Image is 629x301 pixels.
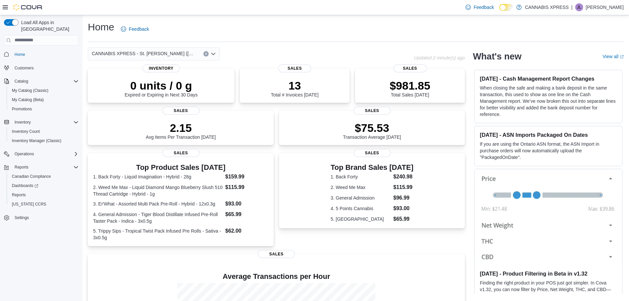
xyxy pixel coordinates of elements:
button: Operations [12,150,37,158]
span: Washington CCRS [9,200,79,208]
a: My Catalog (Beta) [9,96,47,104]
button: Open list of options [211,51,216,56]
span: Customers [15,65,34,71]
dd: $65.99 [225,210,268,218]
h3: Top Product Sales [DATE] [93,164,268,171]
dd: $93.00 [393,205,413,212]
span: [US_STATE] CCRS [12,202,46,207]
span: Inventory Count [9,128,79,135]
div: Total # Invoices [DATE] [271,79,318,97]
dd: $115.99 [225,183,268,191]
h3: [DATE] - Cash Management Report Changes [480,75,617,82]
h1: Home [88,20,114,34]
button: Clear input [203,51,209,56]
a: Reports [9,191,28,199]
dd: $115.99 [393,183,413,191]
input: Dark Mode [499,4,513,11]
dd: $240.98 [393,173,413,181]
nav: Complex example [4,47,79,240]
span: Promotions [12,106,32,112]
button: Reports [12,163,31,171]
h2: What's new [473,51,521,62]
div: Transaction Average [DATE] [343,121,401,140]
span: Inventory Count [12,129,40,134]
p: $75.53 [343,121,401,134]
a: Inventory Manager (Classic) [9,137,64,145]
span: Inventory [143,64,180,72]
dt: 1. Back Forty [331,173,391,180]
a: Feedback [463,1,496,14]
span: Reports [12,192,26,198]
button: Customers [1,63,81,73]
a: Customers [12,64,36,72]
div: Total Sales [DATE] [390,79,430,97]
p: If you are using the Ontario ASN format, the ASN Import in purchase orders will now automatically... [480,141,617,161]
span: My Catalog (Beta) [9,96,79,104]
span: Reports [12,163,79,171]
span: Promotions [9,105,79,113]
span: Sales [354,149,391,157]
a: Dashboards [9,182,41,190]
button: Home [1,50,81,59]
span: Feedback [473,4,494,11]
a: Settings [12,214,31,222]
button: Inventory Count [7,127,81,136]
dt: 2. Weed Me Max [331,184,391,191]
span: Inventory Manager (Classic) [9,137,79,145]
span: Reports [9,191,79,199]
a: Dashboards [7,181,81,190]
span: Sales [354,107,391,115]
dt: 5. [GEOGRAPHIC_DATA] [331,216,391,222]
p: | [571,3,573,11]
dd: $159.99 [225,173,268,181]
p: 13 [271,79,318,92]
dt: 2. Weed Me Max - Liquid Diamond Mango Blueberry Slush 510 Thread Cartridge - Hybrid - 1g [93,184,223,197]
p: 2.15 [146,121,216,134]
button: My Catalog (Beta) [7,95,81,104]
span: My Catalog (Classic) [12,88,49,93]
a: [US_STATE] CCRS [9,200,49,208]
span: Settings [15,215,29,220]
button: Operations [1,149,81,159]
p: 0 units / 0 g [125,79,198,92]
span: Inventory [12,118,79,126]
button: Settings [1,213,81,222]
span: JL [577,3,581,11]
span: My Catalog (Beta) [12,97,44,102]
button: [US_STATE] CCRS [7,200,81,209]
a: Canadian Compliance [9,172,53,180]
span: Catalog [15,79,28,84]
span: Operations [12,150,79,158]
a: My Catalog (Classic) [9,87,51,94]
span: CANNABIS XPRESS - St. [PERSON_NAME] ([GEOGRAPHIC_DATA]) [92,50,197,57]
a: Promotions [9,105,35,113]
a: Feedback [118,22,152,36]
dt: 3. Er'What - Assorted Multi Pack Pre-Roll - Hybrid - 12x0.3g [93,201,223,207]
button: Inventory [12,118,33,126]
span: My Catalog (Classic) [9,87,79,94]
span: Load All Apps in [GEOGRAPHIC_DATA] [18,19,79,32]
button: Reports [7,190,81,200]
span: Canadian Compliance [12,174,51,179]
button: Reports [1,163,81,172]
span: Operations [15,151,34,157]
span: Inventory Manager (Classic) [12,138,61,143]
span: Dashboards [9,182,79,190]
dt: 4. 5 Points Cannabis [331,205,391,212]
dt: 5. Trippy Sips - Tropical Twist Pack Infused Pre Rolls - Sativa - 3x0.5g [93,228,223,241]
div: Jodi LeBlanc [575,3,583,11]
p: $981.85 [390,79,430,92]
h3: [DATE] - ASN Imports Packaged On Dates [480,132,617,138]
dt: 4. General Admission - Tiger Blood Distillate Infused Pre-Roll Taster Pack - Indica - 3x0.5g [93,211,223,224]
span: Catalog [12,77,79,85]
button: Inventory Manager (Classic) [7,136,81,145]
p: Updated 2 minute(s) ago [414,55,465,60]
dd: $96.99 [393,194,413,202]
a: Inventory Count [9,128,43,135]
span: Canadian Compliance [9,172,79,180]
button: My Catalog (Classic) [7,86,81,95]
img: Cova [13,4,43,11]
dt: 1. Back Forty - Liquid Imagination - Hybrid - 28g [93,173,223,180]
button: Catalog [12,77,31,85]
